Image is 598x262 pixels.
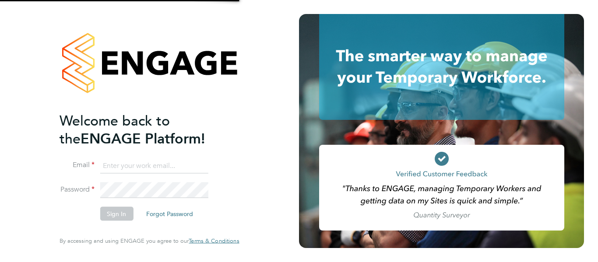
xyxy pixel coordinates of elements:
span: By accessing and using ENGAGE you agree to our [60,237,239,245]
button: Sign In [100,207,133,221]
label: Email [60,161,95,170]
a: Terms & Conditions [189,238,239,245]
h2: ENGAGE Platform! [60,112,230,147]
input: Enter your work email... [100,158,208,174]
span: Terms & Conditions [189,237,239,245]
span: Welcome back to the [60,112,170,147]
label: Password [60,185,95,194]
button: Forgot Password [139,207,200,221]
